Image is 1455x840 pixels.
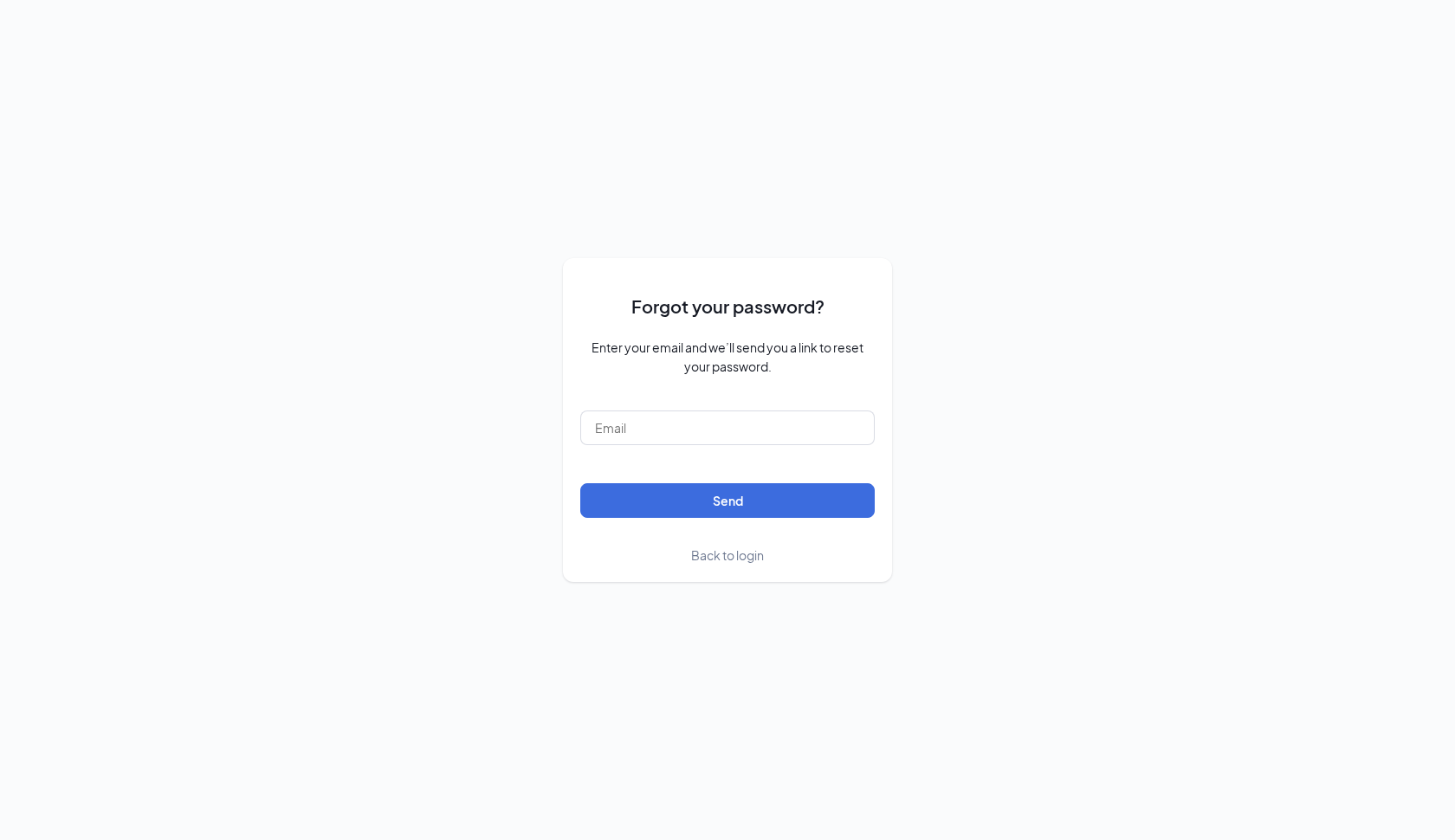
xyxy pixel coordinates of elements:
[631,293,824,320] span: Forgot your password?
[580,410,875,445] input: Email
[691,546,764,565] a: Back to login
[691,547,764,563] span: Back to login
[580,338,875,376] span: Enter your email and we’ll send you a link to reset your password.
[580,483,875,518] button: Send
